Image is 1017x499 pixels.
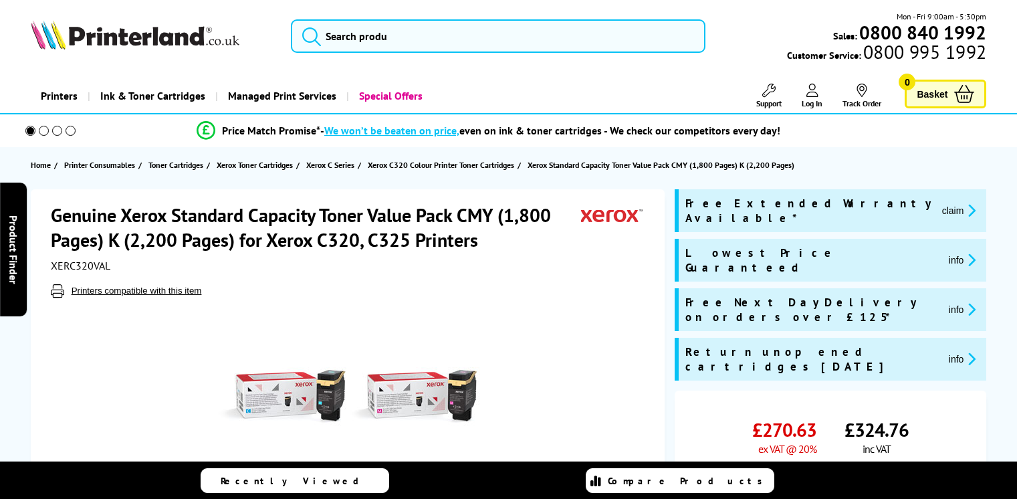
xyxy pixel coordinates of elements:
span: ex VAT @ 20% [758,442,816,456]
span: Sales: [833,29,857,42]
span: Toner Cartridges [148,158,203,172]
span: 0800 995 1992 [861,45,986,58]
img: Printerland Logo [31,20,239,49]
b: 0800 840 1992 [859,20,986,45]
span: Xerox C Series [306,158,354,172]
a: Xerox Toner Cartridges [217,158,296,172]
span: Lowest Price Guaranteed [685,245,938,275]
a: Ink & Toner Cartridges [88,79,215,113]
span: Price Match Promise* [222,124,320,137]
a: Special Offers [346,79,433,113]
span: XERC320VAL [51,259,110,272]
a: Printerland Logo [31,20,274,52]
span: Xerox Standard Capacity Toner Value Pack CMY (1,800 Pages) K (2,200 Pages) [528,160,794,170]
h1: Genuine Xerox Standard Capacity Toner Value Pack CMY (1,800 Pages) K (2,200 Pages) for Xerox C320... [51,203,581,252]
span: We won’t be beaten on price, [324,124,459,137]
span: Product Finder [7,215,20,284]
span: Free Extended Warranty Available* [685,196,931,225]
span: Xerox C320 Colour Printer Toner Cartridges [368,158,514,172]
span: Return unopened cartridges [DATE] [685,344,938,374]
a: Compare Products [586,468,774,493]
button: promo-description [945,302,980,317]
li: modal_Promise [7,119,970,142]
span: £324.76 [844,417,909,442]
span: Basket [917,85,947,103]
a: Xerox C Series [306,158,358,172]
span: Free Next Day Delivery on orders over £125* [685,295,938,324]
a: 0800 840 1992 [857,26,986,39]
span: Customer Service: [787,45,986,62]
a: Support [756,84,782,108]
span: Log In [802,98,822,108]
span: 0 [899,74,915,90]
span: Recently Viewed [221,475,372,487]
a: Printer Consumables [64,158,138,172]
a: Home [31,158,54,172]
span: Support [756,98,782,108]
button: promo-description [938,203,980,218]
span: Compare Products [608,475,770,487]
a: Toner Cartridges [148,158,207,172]
span: inc VAT [863,442,891,456]
img: Xerox [581,203,643,227]
span: Home [31,158,51,172]
button: promo-description [945,252,980,268]
span: Printer Consumables [64,158,135,172]
a: Basket 0 [905,80,986,108]
span: £270.63 [752,417,816,442]
button: promo-description [945,351,980,367]
a: Track Order [842,84,881,108]
input: Search produ [291,19,705,53]
button: Printers compatible with this item [68,285,206,296]
span: Mon - Fri 9:00am - 5:30pm [897,10,986,23]
div: - even on ink & toner cartridges - We check our competitors every day! [320,124,780,137]
a: Managed Print Services [215,79,346,113]
a: Recently Viewed [201,468,389,493]
span: Xerox Toner Cartridges [217,158,293,172]
a: Xerox C320 Colour Printer Toner Cartridges [368,158,518,172]
a: Printers [31,79,88,113]
span: Ink & Toner Cartridges [100,79,205,113]
a: Log In [802,84,822,108]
